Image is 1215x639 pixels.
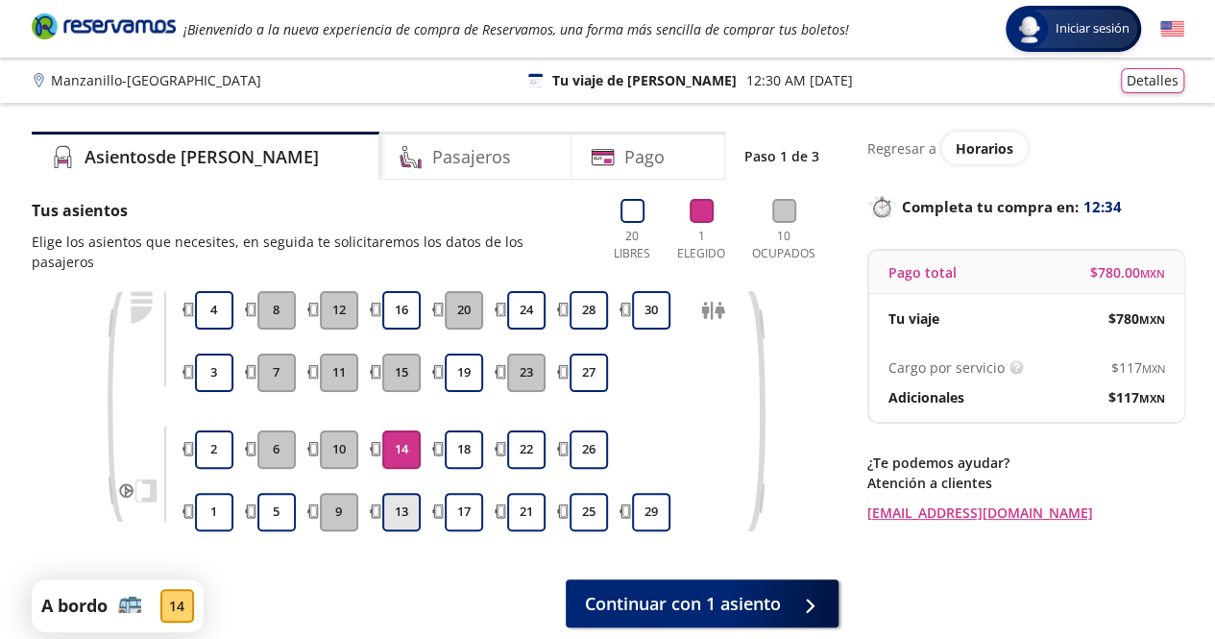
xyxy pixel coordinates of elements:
p: ¿Te podemos ayudar? [867,453,1184,473]
button: 19 [445,354,483,392]
span: Horarios [956,139,1013,158]
p: Regresar a [867,138,936,159]
small: MXN [1142,361,1165,376]
button: English [1160,17,1184,41]
span: $ 780 [1108,308,1165,329]
p: Pago total [888,262,957,283]
button: 30 [632,291,670,330]
button: 21 [507,493,546,531]
p: Tu viaje de [PERSON_NAME] [552,70,737,90]
p: 20 Libres [606,228,659,262]
button: 3 [195,354,233,392]
button: 15 [382,354,421,392]
button: 27 [570,354,608,392]
button: 8 [257,291,296,330]
button: 23 [507,354,546,392]
button: 6 [257,430,296,469]
button: 16 [382,291,421,330]
button: 5 [257,493,296,531]
h4: Pasajeros [432,144,511,170]
button: 17 [445,493,483,531]
p: Completa tu compra en : [867,193,1184,220]
button: 25 [570,493,608,531]
button: 18 [445,430,483,469]
a: Brand Logo [32,12,176,46]
em: ¡Bienvenido a la nueva experiencia de compra de Reservamos, una forma más sencilla de comprar tus... [183,20,849,38]
span: $ 117 [1108,387,1165,407]
p: Tus asientos [32,199,587,222]
span: $ 780.00 [1090,262,1165,283]
span: Iniciar sesión [1048,19,1137,38]
span: Continuar con 1 asiento [585,591,781,617]
button: Continuar con 1 asiento [566,579,838,627]
p: Adicionales [888,387,964,407]
i: Brand Logo [32,12,176,40]
h4: Asientos de [PERSON_NAME] [85,144,319,170]
button: 2 [195,430,233,469]
button: Detalles [1121,68,1184,93]
p: 10 Ocupados [744,228,824,262]
p: 1 Elegido [672,228,730,262]
button: 4 [195,291,233,330]
div: 14 [160,589,194,623]
p: A bordo [41,593,108,619]
button: 9 [320,493,358,531]
button: 28 [570,291,608,330]
p: Tu viaje [888,308,939,329]
div: Regresar a ver horarios [867,132,1184,164]
button: 22 [507,430,546,469]
button: 20 [445,291,483,330]
p: Cargo por servicio [888,357,1005,378]
p: Manzanillo - [GEOGRAPHIC_DATA] [51,70,261,90]
p: Elige los asientos que necesites, en seguida te solicitaremos los datos de los pasajeros [32,232,587,272]
button: 13 [382,493,421,531]
button: 29 [632,493,670,531]
h4: Pago [624,144,665,170]
button: 12 [320,291,358,330]
small: MXN [1139,312,1165,327]
button: 11 [320,354,358,392]
span: 12:34 [1083,196,1122,218]
button: 7 [257,354,296,392]
button: 24 [507,291,546,330]
iframe: Messagebird Livechat Widget [1104,528,1196,620]
a: [EMAIL_ADDRESS][DOMAIN_NAME] [867,503,1184,523]
button: 10 [320,430,358,469]
p: Atención a clientes [867,473,1184,493]
button: 1 [195,493,233,531]
button: 14 [382,430,421,469]
small: MXN [1140,266,1165,281]
span: $ 117 [1111,357,1165,378]
p: 12:30 AM [DATE] [746,70,853,90]
small: MXN [1139,391,1165,406]
button: 26 [570,430,608,469]
p: Paso 1 de 3 [744,146,819,166]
